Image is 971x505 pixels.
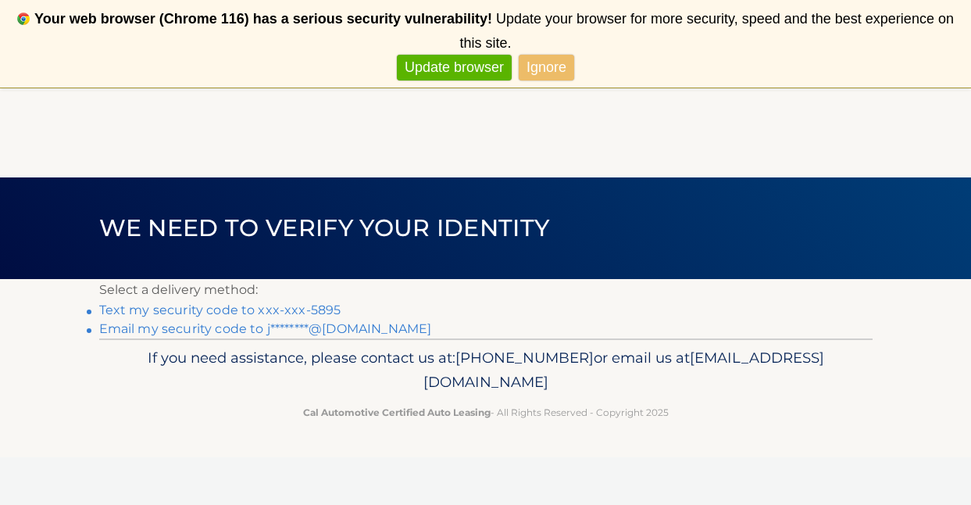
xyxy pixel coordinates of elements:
p: If you need assistance, please contact us at: or email us at [109,346,862,396]
p: Select a delivery method: [99,279,873,301]
a: Update browser [397,55,512,81]
b: Your web browser (Chrome 116) has a serious security vulnerability! [34,11,492,27]
a: Ignore [519,55,574,81]
span: We need to verify your identity [99,213,550,242]
strong: Cal Automotive Certified Auto Leasing [303,407,491,418]
a: Text my security code to xxx-xxx-5895 [99,303,341,317]
p: - All Rights Reserved - Copyright 2025 [109,404,862,421]
a: Email my security code to j********@[DOMAIN_NAME] [99,321,432,336]
span: Update your browser for more security, speed and the best experience on this site. [459,11,953,51]
span: [PHONE_NUMBER] [455,349,594,367]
